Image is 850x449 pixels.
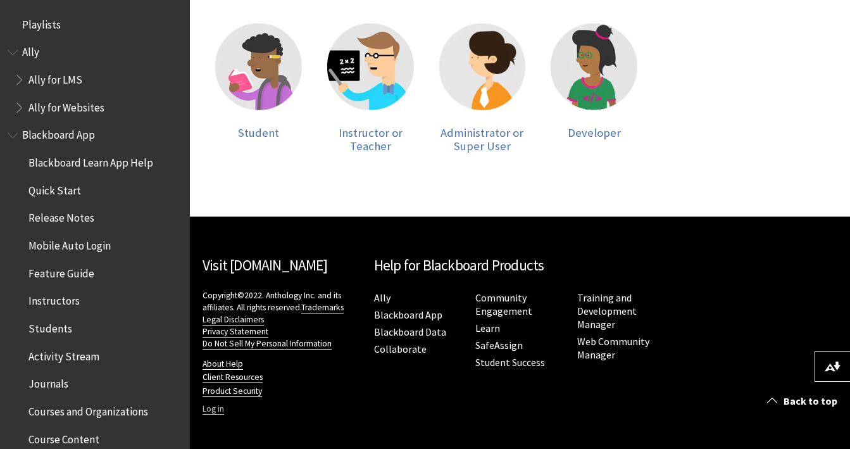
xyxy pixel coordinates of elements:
[203,314,264,326] a: Legal Disclaimers
[327,23,414,153] a: Instructor Instructor or Teacher
[28,291,80,308] span: Instructors
[203,326,268,338] a: Privacy Statement
[28,429,99,446] span: Course Content
[439,23,526,153] a: Administrator Administrator or Super User
[28,401,148,418] span: Courses and Organizations
[475,339,523,352] a: SafeAssign
[203,386,262,397] a: Product Security
[238,125,279,140] span: Student
[439,23,526,110] img: Administrator
[327,23,414,110] img: Instructor
[577,291,637,331] a: Training and Development Manager
[551,23,637,153] a: Developer
[215,23,302,110] img: Student
[339,125,403,154] span: Instructor or Teacher
[203,338,332,350] a: Do Not Sell My Personal Information
[203,403,224,415] a: Log in
[301,302,344,313] a: Trademarks
[28,208,94,225] span: Release Notes
[28,346,99,363] span: Activity Stream
[203,289,361,350] p: Copyright©2022. Anthology Inc. and its affiliates. All rights reserved.
[28,152,153,169] span: Blackboard Learn App Help
[22,14,61,31] span: Playlists
[215,23,302,153] a: Student Student
[374,308,442,322] a: Blackboard App
[374,255,666,277] h2: Help for Blackboard Products
[8,14,182,35] nav: Book outline for Playlists
[203,372,263,383] a: Client Resources
[577,335,649,362] a: Web Community Manager
[28,69,82,86] span: Ally for LMS
[203,256,327,274] a: Visit [DOMAIN_NAME]
[28,180,81,197] span: Quick Start
[28,97,104,114] span: Ally for Websites
[22,125,95,142] span: Blackboard App
[8,42,182,118] nav: Book outline for Anthology Ally Help
[28,235,111,252] span: Mobile Auto Login
[28,374,68,391] span: Journals
[441,125,523,154] span: Administrator or Super User
[568,125,621,140] span: Developer
[475,322,500,335] a: Learn
[28,318,72,335] span: Students
[28,263,94,280] span: Feature Guide
[475,291,532,318] a: Community Engagement
[758,389,850,413] a: Back to top
[374,326,446,339] a: Blackboard Data
[22,42,39,59] span: Ally
[374,291,391,305] a: Ally
[203,358,243,370] a: About Help
[475,356,545,369] a: Student Success
[374,343,427,356] a: Collaborate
